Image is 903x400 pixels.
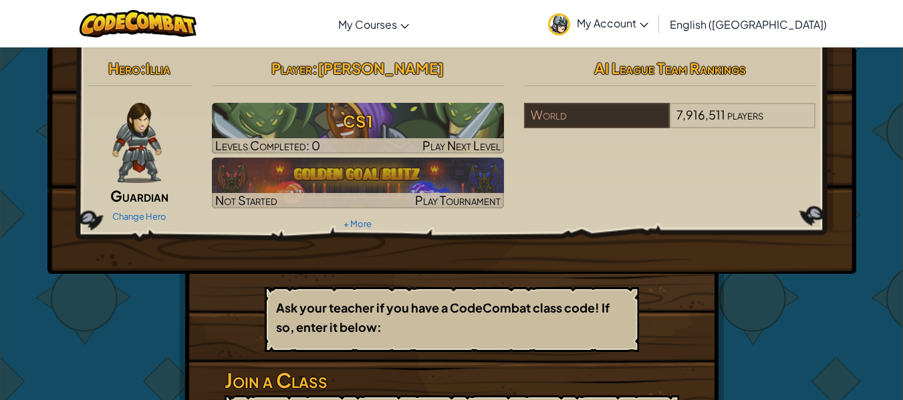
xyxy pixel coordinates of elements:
[212,158,504,208] img: Golden Goal
[212,103,504,154] img: CS1
[271,59,312,77] span: Player
[212,158,504,208] a: Not StartedPlay Tournament
[524,103,670,128] div: World
[594,59,746,77] span: AI League Team Rankings
[344,218,372,229] a: + More
[663,6,833,42] a: English ([GEOGRAPHIC_DATA])
[212,103,504,154] a: Play Next Level
[338,17,397,31] span: My Courses
[146,59,170,77] span: Illia
[225,365,679,395] h3: Join a Class
[317,59,444,77] span: [PERSON_NAME]
[541,3,655,45] a: My Account
[524,116,816,131] a: World7,916,511players
[276,300,610,335] b: Ask your teacher if you have a CodeCombat class code! If so, enter it below:
[112,103,161,183] img: guardian-pose.png
[140,59,146,77] span: :
[676,107,725,122] span: 7,916,511
[212,106,504,136] h3: CS1
[727,107,763,122] span: players
[548,13,570,35] img: avatar
[108,59,140,77] span: Hero
[670,17,827,31] span: English ([GEOGRAPHIC_DATA])
[215,138,320,153] span: Levels Completed: 0
[80,10,197,37] img: CodeCombat logo
[112,211,166,222] a: Change Hero
[415,192,501,208] span: Play Tournament
[577,16,648,30] span: My Account
[110,186,168,205] span: Guardian
[312,59,317,77] span: :
[215,192,277,208] span: Not Started
[332,6,416,42] a: My Courses
[422,138,501,153] span: Play Next Level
